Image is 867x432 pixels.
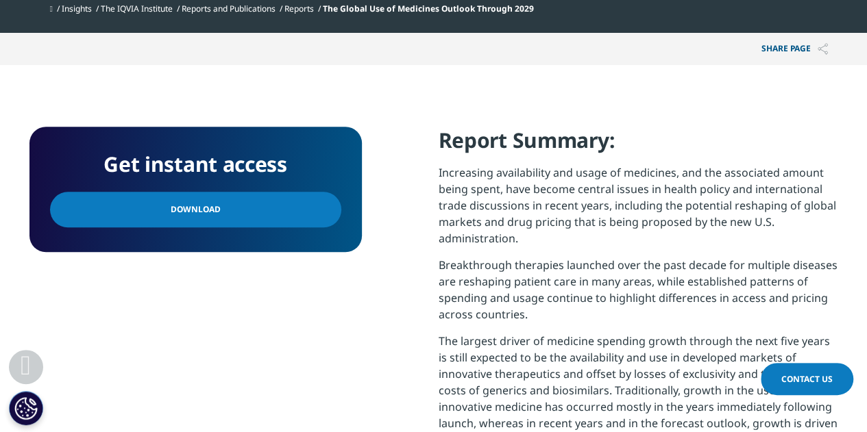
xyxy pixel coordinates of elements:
[284,3,314,14] a: Reports
[439,257,838,333] p: Breakthrough therapies launched over the past decade for multiple diseases are reshaping patient ...
[182,3,276,14] a: Reports and Publications
[818,43,828,55] img: Share PAGE
[761,363,853,395] a: Contact Us
[50,192,341,227] a: Download
[751,33,838,65] p: Share PAGE
[751,33,838,65] button: Share PAGEShare PAGE
[323,3,534,14] span: The Global Use of Medicines Outlook Through 2029
[439,164,838,257] p: Increasing availability and usage of medicines, and the associated amount being spent, have becom...
[62,3,92,14] a: Insights
[439,127,838,164] h4: Report Summary:
[9,391,43,425] button: Cookies Settings
[101,3,173,14] a: The IQVIA Institute
[171,202,221,217] span: Download
[781,373,833,385] span: Contact Us
[50,147,341,181] h4: Get instant access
